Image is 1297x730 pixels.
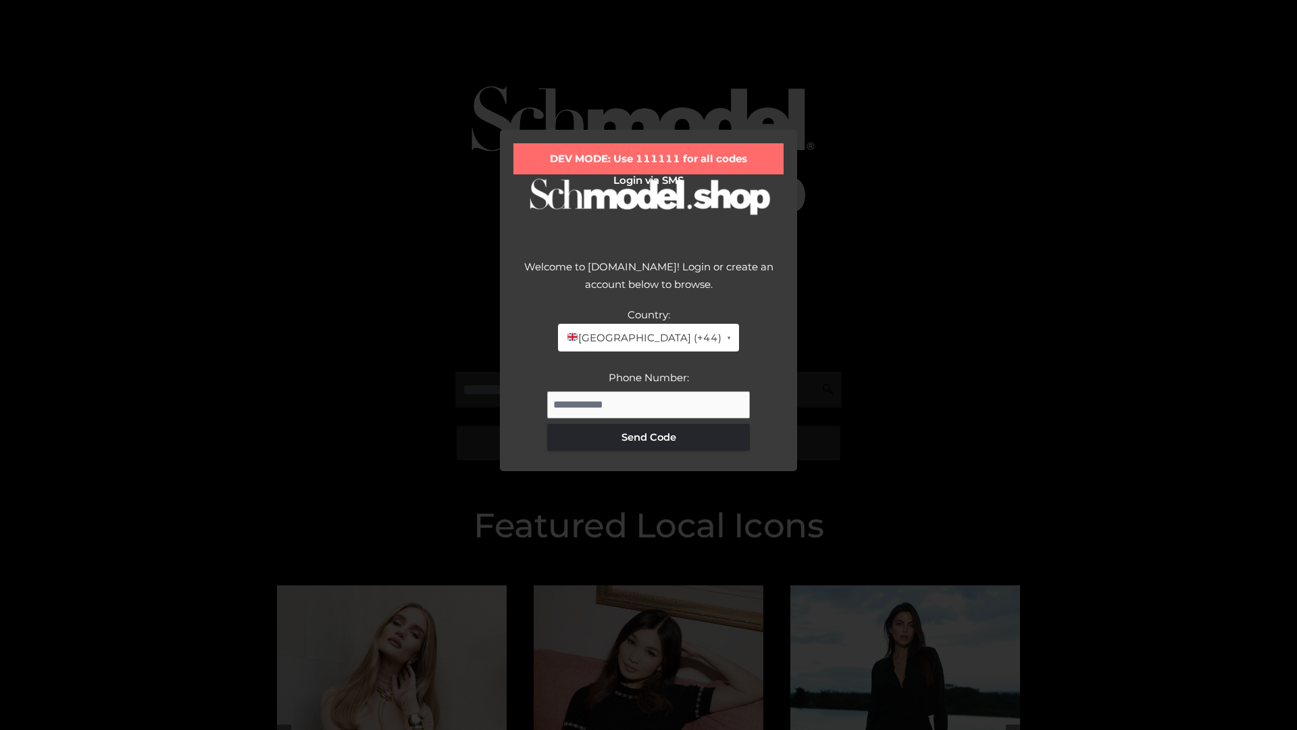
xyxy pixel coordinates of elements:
[567,332,578,342] img: 🇬🇧
[513,174,784,187] h2: Login via SMS
[628,308,670,321] label: Country:
[609,371,689,384] label: Phone Number:
[513,143,784,174] div: DEV MODE: Use 111111 for all codes
[566,329,721,347] span: [GEOGRAPHIC_DATA] (+44)
[547,424,750,451] button: Send Code
[513,258,784,306] div: Welcome to [DOMAIN_NAME]! Login or create an account below to browse.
